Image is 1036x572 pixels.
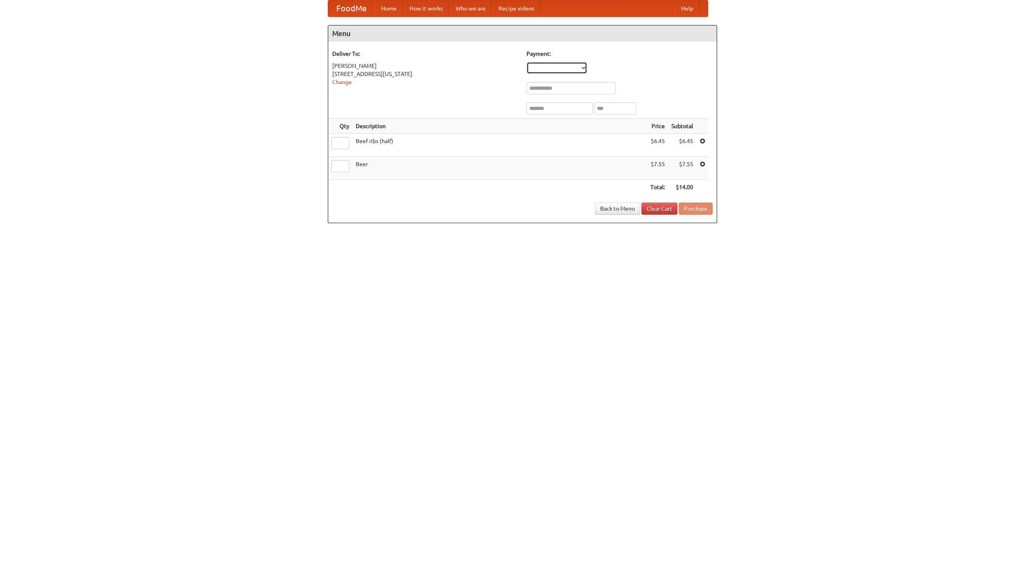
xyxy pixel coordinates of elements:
[668,134,696,157] td: $6.45
[328,119,352,134] th: Qty
[375,0,403,17] a: Home
[647,134,668,157] td: $6.45
[449,0,492,17] a: Who we are
[668,180,696,195] th: $14.00
[647,119,668,134] th: Price
[352,134,647,157] td: Beef ribs (half)
[641,203,677,215] a: Clear Cart
[675,0,700,17] a: Help
[332,62,518,70] div: [PERSON_NAME]
[647,157,668,180] td: $7.55
[595,203,640,215] a: Back to Menu
[526,50,713,58] h5: Payment:
[332,79,352,85] a: Change
[492,0,541,17] a: Recipe videos
[647,180,668,195] th: Total:
[668,157,696,180] td: $7.55
[332,50,518,58] h5: Deliver To:
[668,119,696,134] th: Subtotal
[352,119,647,134] th: Description
[332,70,518,78] div: [STREET_ADDRESS][US_STATE]
[328,0,375,17] a: FoodMe
[352,157,647,180] td: Beer
[328,25,717,42] h4: Menu
[679,203,713,215] button: Purchase
[403,0,449,17] a: How it works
